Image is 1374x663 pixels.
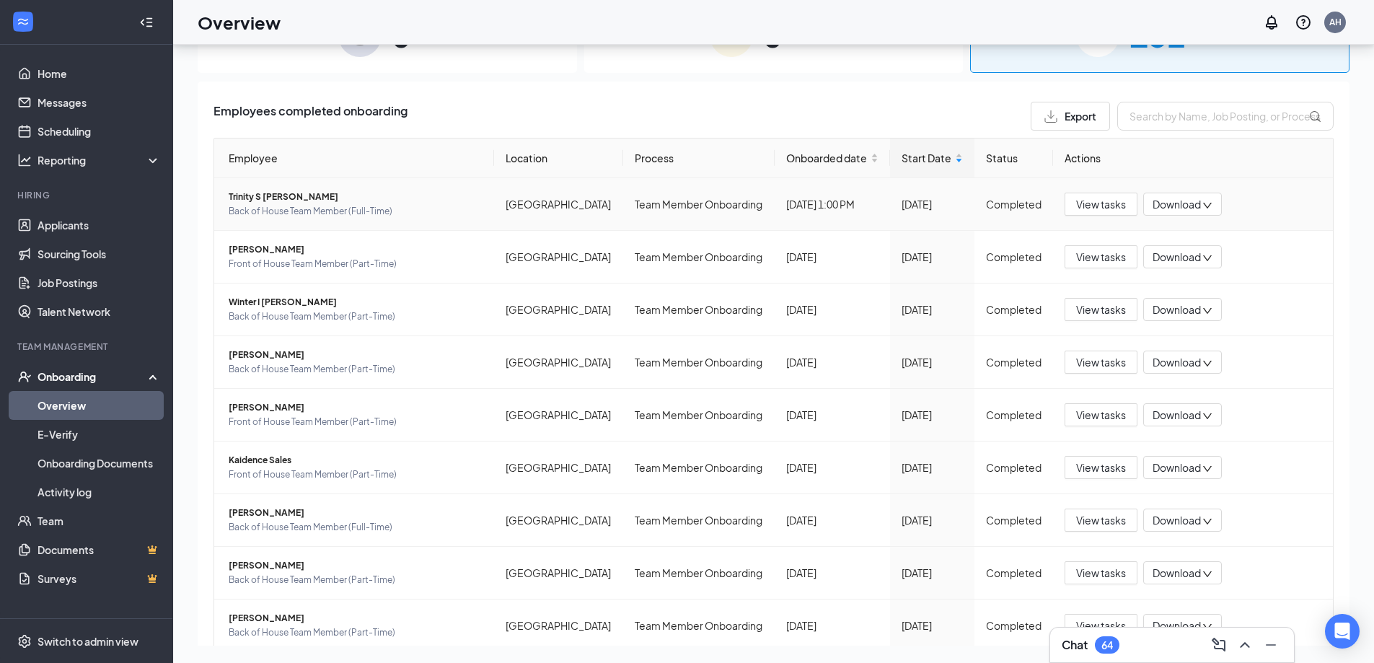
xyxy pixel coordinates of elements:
[623,600,775,652] td: Team Member Onboarding
[974,139,1054,178] th: Status
[1065,351,1137,374] button: View tasks
[1065,614,1137,637] button: View tasks
[1065,193,1137,216] button: View tasks
[902,618,963,633] div: [DATE]
[494,600,623,652] td: [GEOGRAPHIC_DATA]
[623,336,775,389] td: Team Member Onboarding
[38,535,161,564] a: DocumentsCrown
[1153,618,1201,633] span: Download
[623,284,775,336] td: Team Member Onboarding
[1065,298,1137,321] button: View tasks
[623,442,775,494] td: Team Member Onboarding
[38,88,161,117] a: Messages
[786,460,878,475] div: [DATE]
[1153,513,1201,528] span: Download
[902,565,963,581] div: [DATE]
[1065,456,1137,479] button: View tasks
[1062,637,1088,653] h3: Chat
[986,249,1042,265] div: Completed
[1202,411,1212,421] span: down
[38,153,162,167] div: Reporting
[986,460,1042,475] div: Completed
[229,415,483,429] span: Front of House Team Member (Part-Time)
[1076,618,1126,633] span: View tasks
[38,117,161,146] a: Scheduling
[214,139,494,178] th: Employee
[38,297,161,326] a: Talent Network
[17,341,158,353] div: Team Management
[775,139,890,178] th: Onboarded date
[1202,359,1212,369] span: down
[1153,566,1201,581] span: Download
[494,442,623,494] td: [GEOGRAPHIC_DATA]
[1153,408,1201,423] span: Download
[786,249,878,265] div: [DATE]
[38,369,149,384] div: Onboarding
[38,391,161,420] a: Overview
[38,634,138,649] div: Switch to admin view
[623,139,775,178] th: Process
[229,611,483,625] span: [PERSON_NAME]
[1076,460,1126,475] span: View tasks
[229,242,483,257] span: [PERSON_NAME]
[1236,636,1254,654] svg: ChevronUp
[1153,460,1201,475] span: Download
[1202,569,1212,579] span: down
[1153,250,1201,265] span: Download
[38,59,161,88] a: Home
[902,512,963,528] div: [DATE]
[17,634,32,649] svg: Settings
[902,249,963,265] div: [DATE]
[1076,565,1126,581] span: View tasks
[229,257,483,271] span: Front of House Team Member (Part-Time)
[902,460,963,475] div: [DATE]
[229,362,483,377] span: Back of House Team Member (Part-Time)
[1076,512,1126,528] span: View tasks
[1031,102,1110,131] button: Export
[1076,249,1126,265] span: View tasks
[986,618,1042,633] div: Completed
[1263,14,1280,31] svg: Notifications
[229,190,483,204] span: Trinity S [PERSON_NAME]
[1117,102,1334,131] input: Search by Name, Job Posting, or Process
[1153,302,1201,317] span: Download
[38,420,161,449] a: E-Verify
[229,558,483,573] span: [PERSON_NAME]
[623,231,775,284] td: Team Member Onboarding
[786,302,878,317] div: [DATE]
[986,407,1042,423] div: Completed
[229,453,483,467] span: Kaidence Sales
[1076,354,1126,370] span: View tasks
[229,348,483,362] span: [PERSON_NAME]
[1202,201,1212,211] span: down
[198,10,281,35] h1: Overview
[229,506,483,520] span: [PERSON_NAME]
[229,295,483,309] span: Winter I [PERSON_NAME]
[1202,464,1212,474] span: down
[623,547,775,600] td: Team Member Onboarding
[1065,245,1137,268] button: View tasks
[1202,253,1212,263] span: down
[1259,633,1282,657] button: Minimize
[1053,139,1333,178] th: Actions
[38,506,161,535] a: Team
[786,512,878,528] div: [DATE]
[1076,196,1126,212] span: View tasks
[494,547,623,600] td: [GEOGRAPHIC_DATA]
[229,309,483,324] span: Back of House Team Member (Part-Time)
[229,400,483,415] span: [PERSON_NAME]
[1153,355,1201,370] span: Download
[229,520,483,535] span: Back of House Team Member (Full-Time)
[494,284,623,336] td: [GEOGRAPHIC_DATA]
[494,139,623,178] th: Location
[1202,622,1212,632] span: down
[38,211,161,240] a: Applicants
[986,512,1042,528] div: Completed
[17,369,32,384] svg: UserCheck
[902,407,963,423] div: [DATE]
[623,494,775,547] td: Team Member Onboarding
[1233,633,1256,657] button: ChevronUp
[623,389,775,442] td: Team Member Onboarding
[16,14,30,29] svg: WorkstreamLogo
[38,268,161,297] a: Job Postings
